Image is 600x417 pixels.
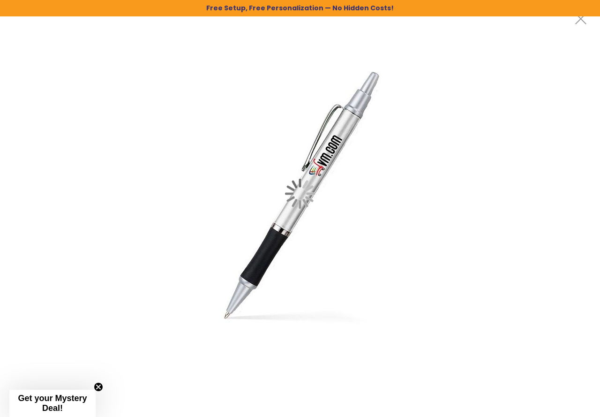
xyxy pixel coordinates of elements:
button: Close teaser [94,382,103,392]
iframe: Google Customer Reviews [523,392,600,417]
div: Get your Mystery Deal!Close teaser [9,390,96,417]
img: 5212_silver_1.jpeg [159,53,441,334]
span: Get your Mystery Deal! [18,394,87,413]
